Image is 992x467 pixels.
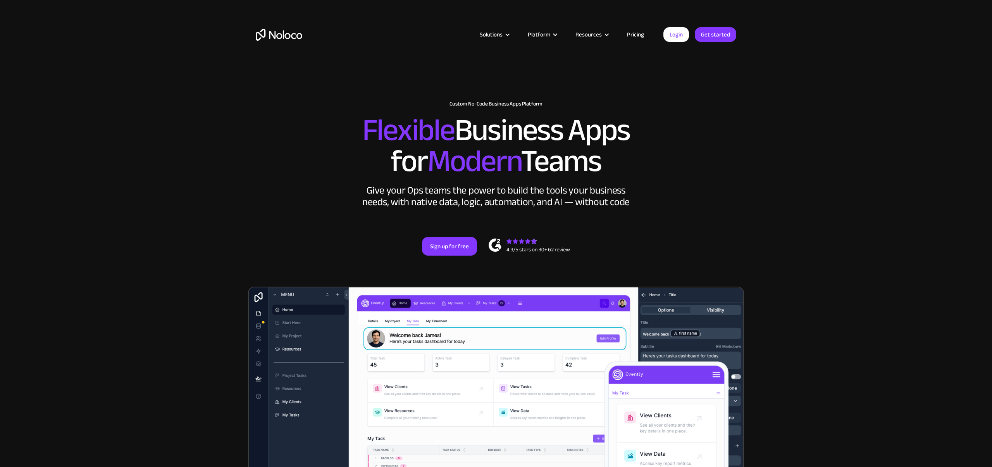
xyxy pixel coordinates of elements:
div: Resources [575,29,602,40]
h1: Custom No-Code Business Apps Platform [256,101,736,107]
a: home [256,29,302,41]
div: Resources [566,29,617,40]
div: Solutions [480,29,503,40]
a: Sign up for free [422,237,477,256]
div: Platform [528,29,550,40]
div: Give your Ops teams the power to build the tools your business needs, with native data, logic, au... [360,185,632,208]
span: Flexible [362,101,455,159]
h2: Business Apps for Teams [256,115,736,177]
a: Login [663,27,689,42]
a: Get started [695,27,736,42]
div: Platform [518,29,566,40]
div: Solutions [470,29,518,40]
a: Pricing [617,29,654,40]
span: Modern [427,132,521,190]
